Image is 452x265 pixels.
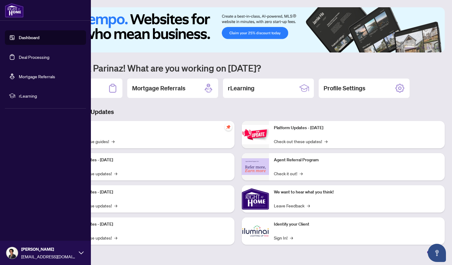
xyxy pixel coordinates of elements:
[274,202,310,209] a: Leave Feedback→
[21,253,76,260] span: [EMAIL_ADDRESS][DOMAIN_NAME]
[324,84,365,92] h2: Profile Settings
[32,7,445,52] img: Slide 0
[290,234,293,241] span: →
[21,246,76,253] span: [PERSON_NAME]
[32,108,445,116] h3: Brokerage & Industry Updates
[228,84,254,92] h2: rLearning
[428,244,446,262] button: Open asap
[307,202,310,209] span: →
[431,46,434,49] button: 5
[19,74,55,79] a: Mortgage Referrals
[114,170,117,177] span: →
[64,221,230,228] p: Platform Updates - [DATE]
[64,157,230,163] p: Platform Updates - [DATE]
[111,138,115,145] span: →
[19,92,82,99] span: rLearning
[114,202,117,209] span: →
[19,35,39,40] a: Dashboard
[64,125,230,131] p: Self-Help
[132,84,185,92] h2: Mortgage Referrals
[422,46,424,49] button: 3
[242,217,269,245] img: Identify your Client
[427,46,429,49] button: 4
[64,189,230,196] p: Platform Updates - [DATE]
[417,46,419,49] button: 2
[274,170,303,177] a: Check it out!→
[225,123,232,131] span: pushpin
[19,54,49,60] a: Deal Processing
[274,157,440,163] p: Agent Referral Program
[242,158,269,175] img: Agent Referral Program
[274,138,327,145] a: Check out these updates!→
[324,138,327,145] span: →
[274,189,440,196] p: We want to hear what you think!
[274,234,293,241] a: Sign In!→
[242,125,269,144] img: Platform Updates - June 23, 2025
[114,234,117,241] span: →
[242,185,269,213] img: We want to hear what you think!
[274,125,440,131] p: Platform Updates - [DATE]
[5,3,24,18] img: logo
[32,62,445,74] h1: Welcome back Parinaz! What are you working on [DATE]?
[6,247,18,259] img: Profile Icon
[436,46,439,49] button: 6
[300,170,303,177] span: →
[405,46,414,49] button: 1
[274,221,440,228] p: Identify your Client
